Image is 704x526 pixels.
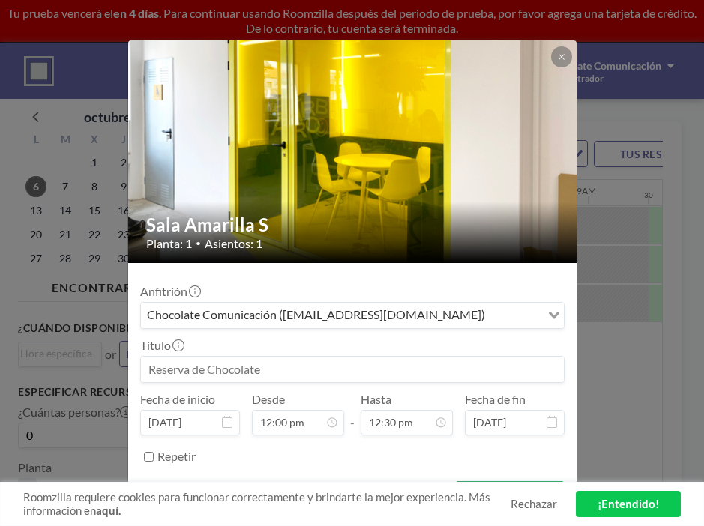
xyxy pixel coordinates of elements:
[350,397,355,430] span: -
[23,490,511,519] span: Roomzilla requiere cookies para funcionar correctamente y brindarte la mejor experiencia. Más inf...
[361,392,391,407] label: Hasta
[141,303,564,328] div: Search for option
[576,491,681,517] a: ¡Entendido!
[252,392,285,407] label: Desde
[144,306,488,325] span: Chocolate Comunicación ([EMAIL_ADDRESS][DOMAIN_NAME])
[465,392,526,407] label: Fecha de fin
[205,236,262,251] span: Asientos: 1
[490,306,539,325] input: Search for option
[141,357,564,382] input: Reserva de Chocolate
[146,214,560,236] h2: Sala Amarilla S
[511,497,557,511] a: Rechazar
